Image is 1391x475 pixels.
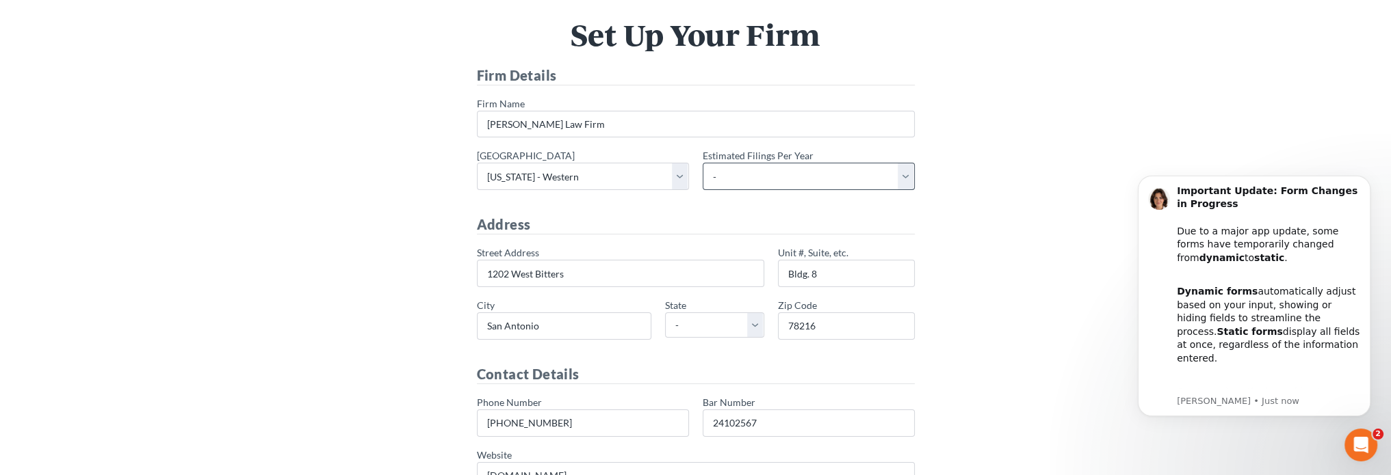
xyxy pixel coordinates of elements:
input: # [778,312,915,340]
label: State [665,298,686,312]
label: Estimated Filings Per Year [703,148,814,163]
input: - [778,260,915,287]
h1: Set Up Your Firm [320,20,1072,49]
label: Bar Number [703,395,755,409]
iframe: Intercom live chat [1344,429,1377,461]
label: [GEOGRAPHIC_DATA] [477,148,575,163]
label: Phone Number [477,395,542,409]
label: Website [477,448,512,462]
input: Please enter your firm's address [477,260,764,287]
label: Street Address [477,245,539,260]
label: City [477,298,495,312]
span: 2 [1373,429,1383,439]
p: Message from Emma, sent Just now [60,236,243,249]
input: XXX-XXX-XXXX [477,409,689,437]
label: Zip Code [778,298,817,312]
input: # [703,409,915,437]
label: Unit #, Suite, etc. [778,245,848,260]
input: Plese enter your firm's city [477,312,651,340]
label: Firm Name [477,96,525,111]
input: Please enter your firm's name [477,111,915,138]
iframe: Intercom notifications message [1117,159,1391,468]
h4: Firm Details [477,66,915,85]
div: Our team is actively working to re-integrate dynamic functionality and expects to have it restore... [60,214,243,321]
h4: Address [477,215,915,234]
h4: Contact Details [477,364,915,384]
